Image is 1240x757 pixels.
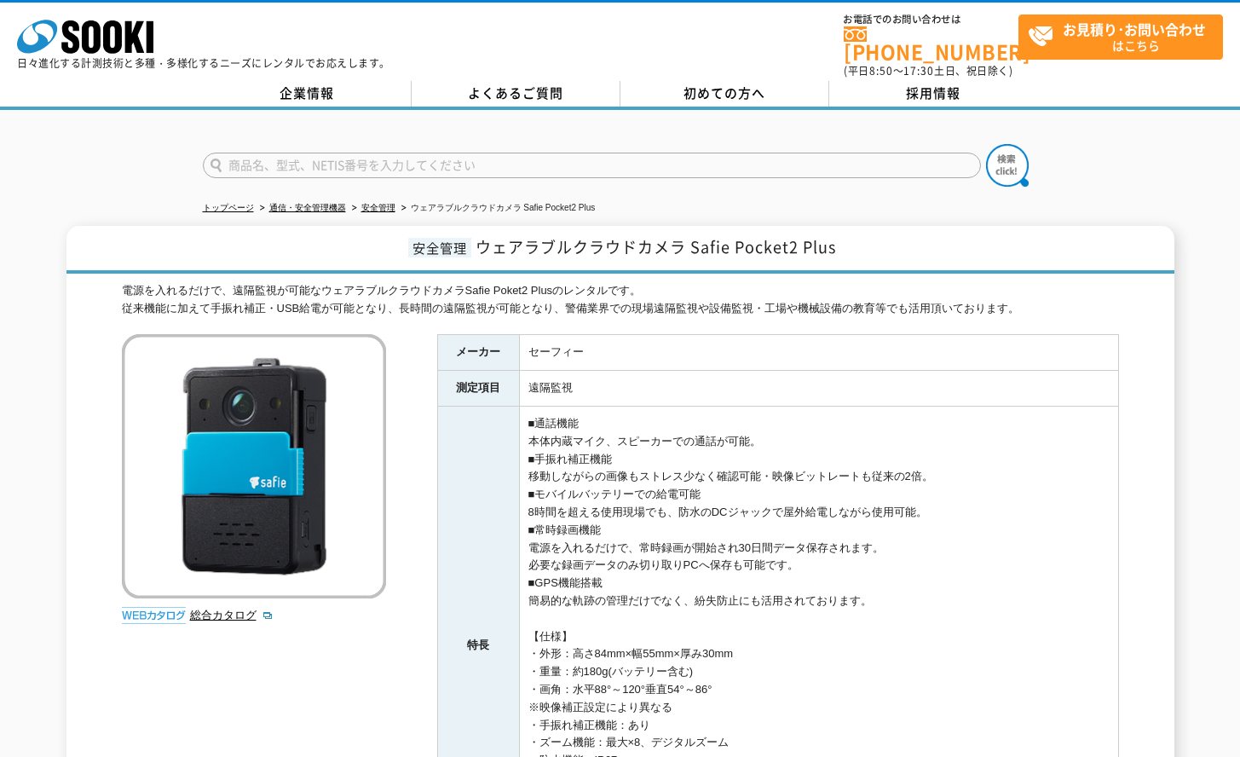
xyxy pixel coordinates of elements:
[986,144,1029,187] img: btn_search.png
[829,81,1038,107] a: 採用情報
[903,63,934,78] span: 17:30
[519,371,1118,407] td: 遠隔監視
[122,334,386,598] img: ウェアラブルクラウドカメラ Safie Pocket2 Plus
[122,607,186,624] img: webカタログ
[203,81,412,107] a: 企業情報
[844,63,1012,78] span: (平日 ～ 土日、祝日除く)
[408,238,471,257] span: 安全管理
[203,153,981,178] input: 商品名、型式、NETIS番号を入力してください
[869,63,893,78] span: 8:50
[17,58,390,68] p: 日々進化する計測技術と多種・多様化するニーズにレンタルでお応えします。
[190,609,274,621] a: 総合カタログ
[1018,14,1223,60] a: お見積り･お問い合わせはこちら
[844,26,1018,61] a: [PHONE_NUMBER]
[122,282,1119,318] div: 電源を入れるだけで、遠隔監視が可能なウェアラブルクラウドカメラSafie Poket2 Plusのレンタルです。 従来機能に加えて手振れ補正・USB給電が可能となり、長時間の遠隔監視が可能となり...
[437,371,519,407] th: 測定項目
[1063,19,1206,39] strong: お見積り･お問い合わせ
[269,203,346,212] a: 通信・安全管理機器
[476,235,836,258] span: ウェアラブルクラウドカメラ Safie Pocket2 Plus
[398,199,596,217] li: ウェアラブルクラウドカメラ Safie Pocket2 Plus
[844,14,1018,25] span: お電話でのお問い合わせは
[412,81,620,107] a: よくあるご質問
[683,84,765,102] span: 初めての方へ
[361,203,395,212] a: 安全管理
[203,203,254,212] a: トップページ
[437,335,519,371] th: メーカー
[1028,15,1222,58] span: はこちら
[519,335,1118,371] td: セーフィー
[620,81,829,107] a: 初めての方へ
